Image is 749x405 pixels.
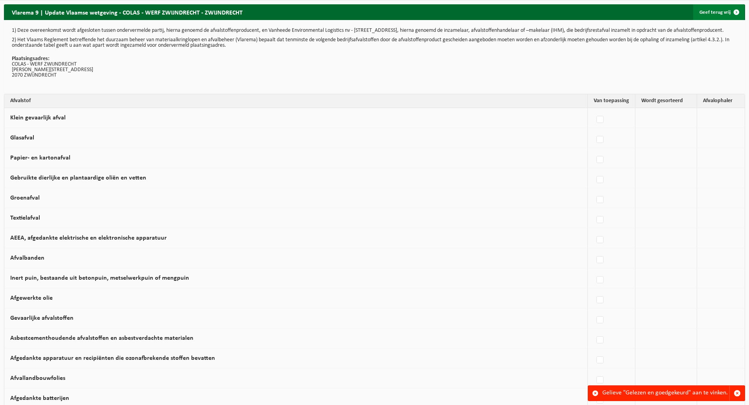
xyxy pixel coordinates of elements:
th: Afvalstof [4,94,588,108]
label: Afgedankte apparatuur en recipiënten die ozonafbrekende stoffen bevatten [10,355,215,361]
th: Afvalophaler [697,94,745,108]
label: Gevaarlijke afvalstoffen [10,315,74,321]
label: Glasafval [10,135,34,141]
label: Papier- en kartonafval [10,155,70,161]
label: Afgedankte batterijen [10,395,69,401]
p: 2) Het Vlaams Reglement betreffende het duurzaam beheer van materiaalkringlopen en afvalbeheer (V... [12,37,737,48]
label: Afvalbanden [10,255,44,261]
label: Klein gevaarlijk afval [10,115,66,121]
label: Gebruikte dierlijke en plantaardige oliën en vetten [10,175,146,181]
label: Afvallandbouwfolies [10,375,65,381]
label: Groenafval [10,195,40,201]
th: Van toepassing [588,94,635,108]
p: 1) Deze overeenkomst wordt afgesloten tussen ondervermelde partij, hierna genoemd de afvalstoffen... [12,28,737,33]
strong: Plaatsingsadres: [12,56,50,62]
div: Gelieve "Gelezen en goedgekeurd" aan te vinken. [602,386,729,401]
label: Asbestcementhoudende afvalstoffen en asbestverdachte materialen [10,335,193,341]
label: Afgewerkte olie [10,295,53,301]
a: Geef terug vrij [693,4,744,20]
p: COLAS - WERF ZWIJNDRECHT [PERSON_NAME][STREET_ADDRESS] 2070 ZWIJNDRECHT [12,56,737,78]
th: Wordt gesorteerd [635,94,697,108]
label: Inert puin, bestaande uit betonpuin, metselwerkpuin of mengpuin [10,275,189,281]
h2: Vlarema 9 | Update Vlaamse wetgeving - COLAS - WERF ZWIJNDRECHT - ZWIJNDRECHT [4,4,250,20]
label: AEEA, afgedankte elektrische en elektronische apparatuur [10,235,167,241]
label: Textielafval [10,215,40,221]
